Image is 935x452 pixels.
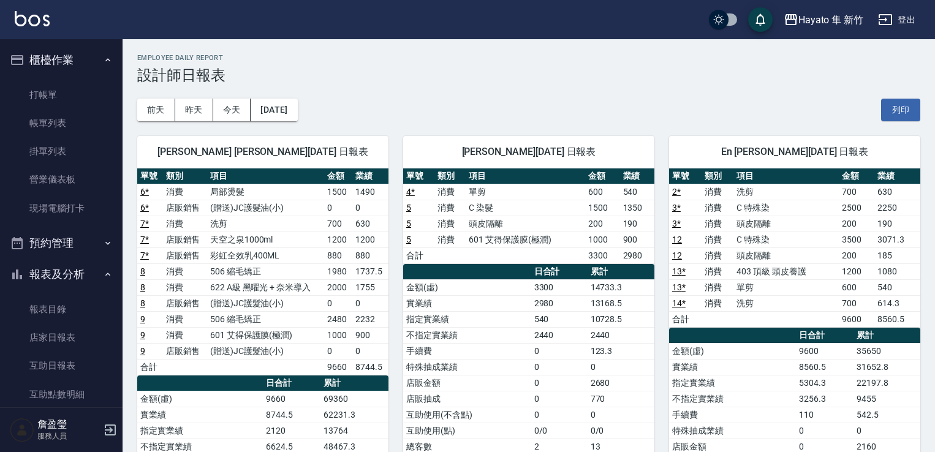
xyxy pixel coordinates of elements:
[669,375,796,391] td: 指定實業績
[434,168,466,184] th: 類別
[163,184,207,200] td: 消費
[207,263,324,279] td: 506 縮毛矯正
[669,343,796,359] td: 金額(虛)
[418,146,640,158] span: [PERSON_NAME][DATE] 日報表
[5,81,118,109] a: 打帳單
[839,295,874,311] td: 700
[854,391,920,407] td: 9455
[163,311,207,327] td: 消費
[251,99,297,121] button: [DATE]
[137,99,175,121] button: 前天
[324,184,352,200] td: 1500
[5,295,118,323] a: 報表目錄
[874,311,920,327] td: 8560.5
[175,99,213,121] button: 昨天
[669,423,796,439] td: 特殊抽成業績
[403,423,531,439] td: 互助使用(點)
[324,200,352,216] td: 0
[324,327,352,343] td: 1000
[324,168,352,184] th: 金額
[207,184,324,200] td: 局部燙髮
[163,327,207,343] td: 消費
[588,264,654,280] th: 累計
[263,391,320,407] td: 9660
[531,407,588,423] td: 0
[352,279,388,295] td: 1755
[137,168,388,375] table: a dense table
[796,343,854,359] td: 9600
[874,279,920,295] td: 540
[320,391,388,407] td: 69360
[796,391,854,407] td: 3256.3
[406,235,411,244] a: 5
[839,216,874,232] td: 200
[137,359,163,375] td: 合計
[531,311,588,327] td: 540
[207,327,324,343] td: 601 艾得保護膜(極潤)
[163,247,207,263] td: 店販銷售
[531,264,588,280] th: 日合計
[702,184,734,200] td: 消費
[702,263,734,279] td: 消費
[466,216,585,232] td: 頭皮隔離
[15,11,50,26] img: Logo
[137,67,920,84] h3: 設計師日報表
[796,423,854,439] td: 0
[324,311,352,327] td: 2480
[585,168,619,184] th: 金額
[163,279,207,295] td: 消費
[324,359,352,375] td: 9660
[839,200,874,216] td: 2500
[702,216,734,232] td: 消費
[672,235,682,244] a: 12
[733,247,839,263] td: 頭皮隔離
[403,279,531,295] td: 金額(虛)
[403,391,531,407] td: 店販抽成
[854,423,920,439] td: 0
[263,375,320,391] th: 日合計
[434,200,466,216] td: 消費
[163,216,207,232] td: 消費
[796,328,854,344] th: 日合計
[352,232,388,247] td: 1200
[531,375,588,391] td: 0
[140,266,145,276] a: 8
[672,250,682,260] a: 12
[5,165,118,194] a: 營業儀表板
[163,263,207,279] td: 消費
[320,375,388,391] th: 累計
[733,184,839,200] td: 洗剪
[874,247,920,263] td: 185
[263,423,320,439] td: 2120
[669,168,920,328] table: a dense table
[140,330,145,340] a: 9
[352,200,388,216] td: 0
[213,99,251,121] button: 今天
[588,343,654,359] td: 123.3
[466,200,585,216] td: C 染髮
[403,295,531,311] td: 實業績
[207,216,324,232] td: 洗剪
[796,407,854,423] td: 110
[874,184,920,200] td: 630
[733,216,839,232] td: 頭皮隔離
[434,184,466,200] td: 消費
[324,295,352,311] td: 0
[324,247,352,263] td: 880
[854,407,920,423] td: 542.5
[839,279,874,295] td: 600
[620,216,654,232] td: 190
[207,279,324,295] td: 622 A級 黑曜光 + 奈米導入
[163,295,207,311] td: 店販銷售
[352,168,388,184] th: 業績
[669,168,702,184] th: 單號
[324,232,352,247] td: 1200
[531,295,588,311] td: 2980
[5,137,118,165] a: 掛單列表
[881,99,920,121] button: 列印
[324,343,352,359] td: 0
[5,323,118,352] a: 店家日報表
[466,232,585,247] td: 601 艾得保護膜(極潤)
[403,375,531,391] td: 店販金額
[588,279,654,295] td: 14733.3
